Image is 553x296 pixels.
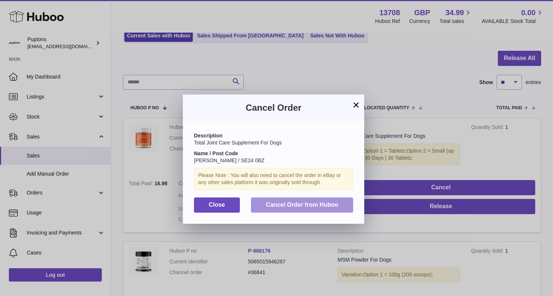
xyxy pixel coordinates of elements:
span: [PERSON_NAME] / SE24 0BZ [194,157,265,163]
h3: Cancel Order [194,102,353,114]
button: × [352,100,361,109]
div: Please Note : You will also need to cancel the order in eBay or any other sales platform it was o... [194,168,353,190]
button: Cancel Order from Huboo [251,197,353,213]
button: Close [194,197,240,213]
span: Cancel Order from Huboo [266,202,338,208]
strong: Name / Post Code [194,150,238,156]
span: Close [209,202,225,208]
strong: Description [194,133,222,139]
span: Total Joint Care Supplement For Dogs [194,140,282,146]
